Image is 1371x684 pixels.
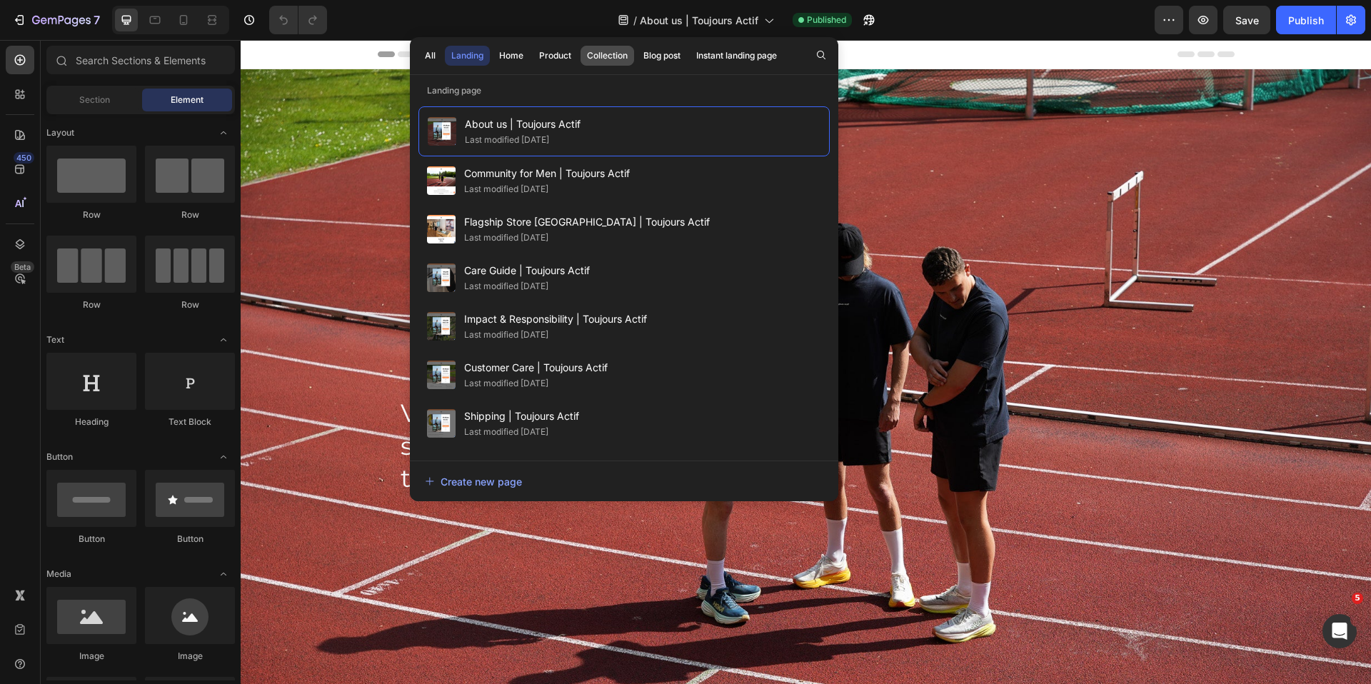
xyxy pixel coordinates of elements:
div: Home [499,49,523,62]
div: Image [145,650,235,663]
span: Published [807,14,846,26]
span: Toggle open [212,563,235,585]
div: Last modified [DATE] [464,376,548,391]
button: Collection [581,46,634,66]
input: Search Sections & Elements [46,46,235,74]
div: Button [46,533,136,545]
p: 7 [94,11,100,29]
button: 7 [6,6,106,34]
div: Last modified [DATE] [464,279,548,293]
span: Layout [46,126,74,139]
div: Landing [451,49,483,62]
button: Landing [445,46,490,66]
button: Home [493,46,530,66]
span: Media [46,568,71,580]
span: Element [171,94,204,106]
iframe: Design area [241,40,1371,684]
div: Collection [587,49,628,62]
button: Blog post [637,46,687,66]
span: Impact & Responsibility | Toujours Actif [464,311,647,328]
div: 450 [14,152,34,164]
span: About us | Toujours Actif [465,116,581,133]
div: Row [46,208,136,221]
span: Save [1235,14,1259,26]
span: Button [46,451,73,463]
div: Publish [1288,13,1324,28]
div: Row [145,298,235,311]
span: / [633,13,637,28]
div: Last modified [DATE] [464,425,548,439]
div: Image [46,650,136,663]
span: Toggle open [212,121,235,144]
button: Create new page [424,467,824,496]
div: Undo/Redo [269,6,327,34]
button: Product [533,46,578,66]
span: Care Guide | Toujours Actif [464,262,590,279]
div: Last modified [DATE] [465,133,549,147]
div: Beta [11,261,34,273]
div: Last modified [DATE] [464,231,548,245]
p: Landing page [410,84,838,98]
span: Flagship Store [GEOGRAPHIC_DATA] | Toujours Actif [464,213,710,231]
button: Instant landing page [690,46,783,66]
div: Last modified [DATE] [464,328,548,342]
span: 5 [1352,593,1363,604]
div: Heading [46,416,136,428]
div: All [425,49,436,62]
div: Instant landing page [696,49,777,62]
div: Create new page [425,474,522,489]
span: Customer Care | Toujours Actif [464,359,608,376]
button: All [418,46,442,66]
div: Last modified [DATE] [464,182,548,196]
button: Save [1223,6,1270,34]
button: Publish [1276,6,1336,34]
div: Text Block [145,416,235,428]
span: Toggle open [212,446,235,468]
span: Section [79,94,110,106]
span: Shipping | Toujours Actif [464,408,579,425]
div: Blog post [643,49,681,62]
div: Row [46,298,136,311]
span: Toggle open [212,328,235,351]
span: Text [46,333,64,346]
iframe: Intercom live chat [1322,614,1357,648]
div: Product [539,49,571,62]
span: About us | Toujours Actif [640,13,758,28]
div: Row [145,208,235,221]
div: Button [145,533,235,545]
span: Community for Men | Toujours Actif [464,165,630,182]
